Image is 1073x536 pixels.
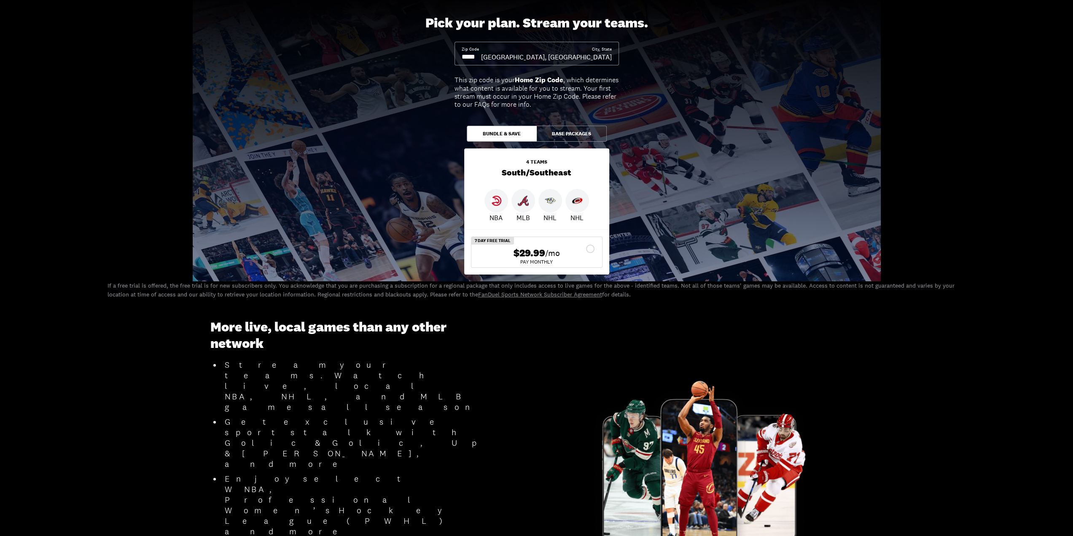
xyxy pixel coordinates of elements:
[478,291,602,298] a: FanDuel Sports Network Subscriber Agreement
[526,159,547,164] div: 4 teams
[570,213,584,223] p: NHL
[489,213,503,223] p: NBA
[108,281,966,299] p: If a free trial is offered, the free trial is for new subscribers only. You acknowledge that you ...
[425,15,648,31] div: Pick your plan. Stream your teams.
[462,46,479,52] div: Zip Code
[221,417,484,469] li: Get exclusive sports talk with Golic & Golic, Up & [PERSON_NAME], and more
[537,126,607,142] button: Base Packages
[464,148,609,189] div: South/Southeast
[478,259,595,264] div: Pay Monthly
[515,75,563,84] b: Home Zip Code
[471,237,514,245] div: 7 Day Free Trial
[210,319,484,352] h3: More live, local games than any other network
[543,213,557,223] p: NHL
[481,52,612,62] div: [GEOGRAPHIC_DATA], [GEOGRAPHIC_DATA]
[545,247,560,259] span: /mo
[454,76,619,108] div: This zip code is your , which determines what content is available for you to stream. Your first ...
[518,195,529,206] img: Braves
[572,195,583,206] img: Hurricanes
[467,126,537,142] button: Bundle & Save
[514,247,545,259] span: $29.99
[545,195,556,206] img: Predators
[516,213,530,223] p: MLB
[221,360,484,412] li: Stream your teams. Watch live, local NBA, NHL, and MLB games all season
[491,195,502,206] img: Hawks
[592,46,612,52] div: City, State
